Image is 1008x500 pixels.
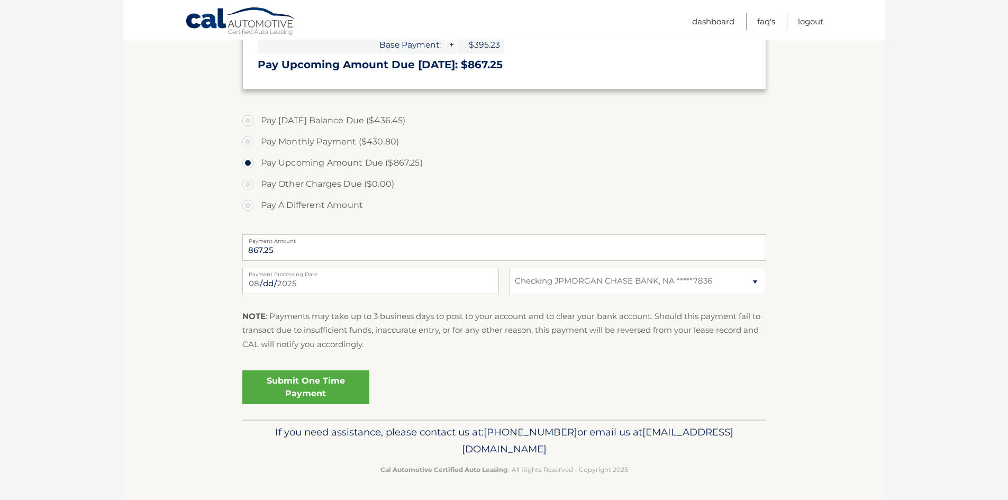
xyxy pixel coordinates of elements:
p: - All Rights Reserved - Copyright 2025 [249,464,759,475]
label: Pay Upcoming Amount Due ($867.25) [242,152,766,174]
label: Pay Other Charges Due ($0.00) [242,174,766,195]
label: Pay Monthly Payment ($430.80) [242,131,766,152]
input: Payment Date [242,268,499,294]
strong: Cal Automotive Certified Auto Leasing [380,466,507,474]
span: Base Payment: [258,35,445,54]
a: Dashboard [692,13,734,30]
span: [PHONE_NUMBER] [484,426,577,438]
strong: NOTE [242,311,266,321]
label: Pay A Different Amount [242,195,766,216]
span: $395.23 [457,35,504,54]
a: Logout [798,13,823,30]
label: Payment Processing Date [242,268,499,276]
p: If you need assistance, please contact us at: or email us at [249,424,759,458]
span: + [446,35,456,54]
a: Cal Automotive [185,7,296,38]
a: FAQ's [757,13,775,30]
label: Pay [DATE] Balance Due ($436.45) [242,110,766,131]
a: Submit One Time Payment [242,370,369,404]
input: Payment Amount [242,234,766,261]
label: Payment Amount [242,234,766,243]
p: : Payments may take up to 3 business days to post to your account and to clear your bank account.... [242,310,766,351]
h3: Pay Upcoming Amount Due [DATE]: $867.25 [258,58,751,71]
